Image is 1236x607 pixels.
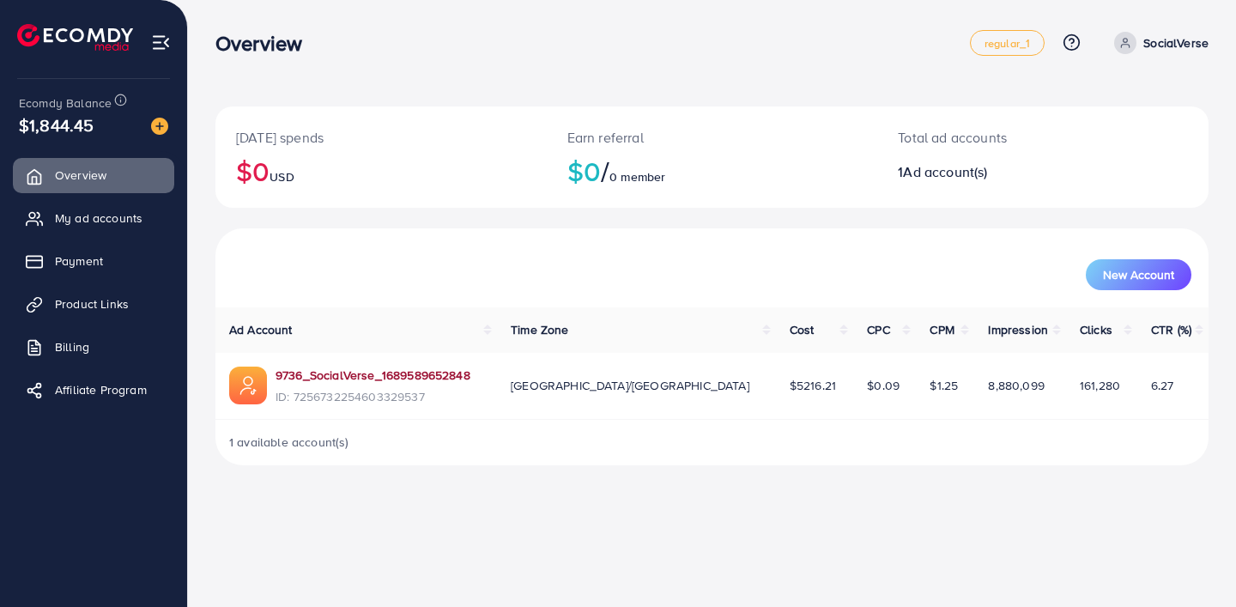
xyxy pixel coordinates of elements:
span: 161,280 [1080,377,1120,394]
a: SocialVerse [1107,32,1209,54]
a: Payment [13,244,174,278]
span: 6.27 [1151,377,1174,394]
span: 1 available account(s) [229,434,349,451]
p: [DATE] spends [236,127,526,148]
a: Product Links [13,287,174,321]
span: Ad Account [229,321,293,338]
span: My ad accounts [55,209,142,227]
span: Impression [988,321,1048,338]
span: / [601,151,609,191]
span: $0.09 [867,377,900,394]
p: Total ad accounts [898,127,1105,148]
p: SocialVerse [1143,33,1209,53]
a: Billing [13,330,174,364]
span: New Account [1103,269,1174,281]
a: Overview [13,158,174,192]
span: Overview [55,167,106,184]
img: menu [151,33,171,52]
a: Affiliate Program [13,373,174,407]
span: Ad account(s) [903,162,987,181]
span: CPM [930,321,954,338]
img: image [151,118,168,135]
span: $5216.21 [790,377,836,394]
span: Billing [55,338,89,355]
span: Time Zone [511,321,568,338]
span: Cost [790,321,815,338]
h3: Overview [215,31,316,56]
a: My ad accounts [13,201,174,235]
img: ic-ads-acc.e4c84228.svg [229,367,267,404]
span: ID: 7256732254603329537 [276,388,470,405]
span: $1.25 [930,377,958,394]
span: Product Links [55,295,129,313]
button: New Account [1086,259,1191,290]
span: Clicks [1080,321,1112,338]
h2: $0 [567,155,857,187]
a: regular_1 [970,30,1045,56]
span: USD [270,168,294,185]
a: 9736_SocialVerse_1689589652848 [276,367,470,384]
span: regular_1 [985,38,1030,49]
span: CTR (%) [1151,321,1191,338]
h2: 1 [898,164,1105,180]
span: Payment [55,252,103,270]
span: 8,880,099 [988,377,1044,394]
h2: $0 [236,155,526,187]
span: $1,844.45 [19,112,94,137]
span: [GEOGRAPHIC_DATA]/[GEOGRAPHIC_DATA] [511,377,749,394]
span: Ecomdy Balance [19,94,112,112]
img: logo [17,24,133,51]
span: Affiliate Program [55,381,147,398]
p: Earn referral [567,127,857,148]
span: CPC [867,321,889,338]
span: 0 member [609,168,665,185]
iframe: Chat [1163,530,1223,594]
